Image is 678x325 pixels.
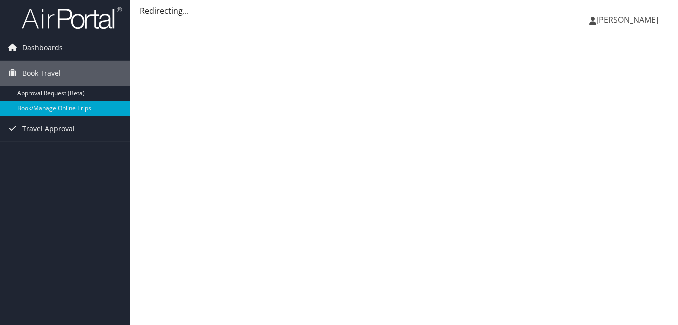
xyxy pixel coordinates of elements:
span: Dashboards [22,35,63,60]
img: airportal-logo.png [22,6,122,30]
span: Book Travel [22,61,61,86]
a: [PERSON_NAME] [589,5,668,35]
span: [PERSON_NAME] [596,14,658,25]
div: Redirecting... [140,5,668,17]
span: Travel Approval [22,116,75,141]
